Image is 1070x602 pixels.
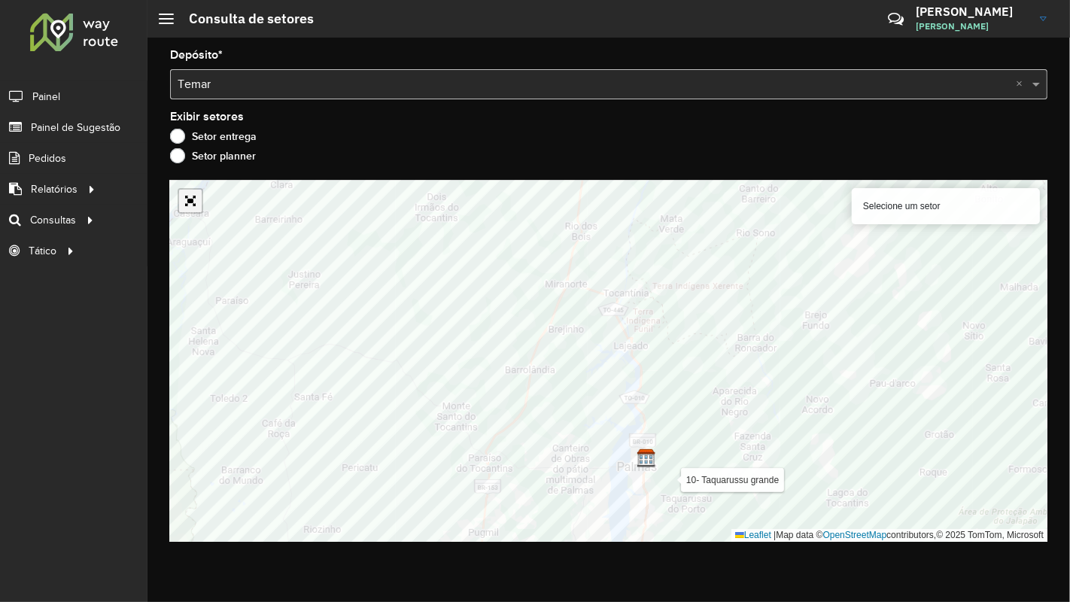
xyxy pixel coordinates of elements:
div: Críticas? Dúvidas? Elogios? Sugestões? Entre em contato conosco! [708,5,865,45]
a: Leaflet [735,530,771,540]
span: Consultas [30,212,76,228]
span: Tático [29,243,56,259]
span: Clear all [1016,75,1029,93]
a: OpenStreetMap [823,530,887,540]
span: | [774,530,776,540]
span: Pedidos [29,150,66,166]
a: Abrir mapa em tela cheia [179,190,202,212]
div: Map data © contributors,© 2025 TomTom, Microsoft [731,529,1047,542]
label: Depósito [170,46,223,64]
span: [PERSON_NAME] [916,20,1029,33]
h2: Consulta de setores [174,11,314,27]
label: Exibir setores [170,108,244,126]
label: Setor planner [170,148,256,163]
h3: [PERSON_NAME] [916,5,1029,19]
div: Selecione um setor [852,188,1040,224]
span: Painel de Sugestão [31,120,120,135]
label: Setor entrega [170,129,257,144]
span: Painel [32,89,60,105]
span: Relatórios [31,181,78,197]
a: Contato Rápido [880,3,912,35]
